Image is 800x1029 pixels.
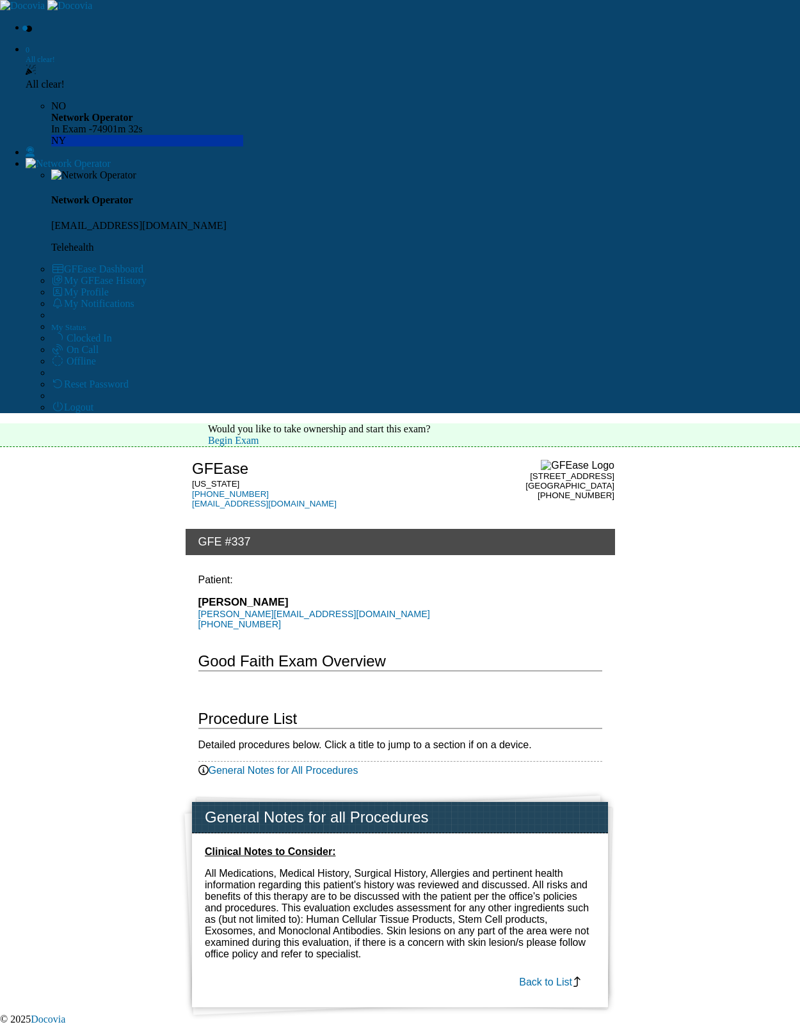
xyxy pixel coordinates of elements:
span: 74901m 32s [92,123,143,134]
a: My Status [51,321,86,332]
a: Back to List [519,977,582,987]
div: Would you like to take ownership and start this exam? [208,423,592,435]
span: My Status [51,322,86,332]
h3: GFE #337 [198,535,251,548]
a: Offline [51,356,96,366]
a: Begin Exam [208,435,259,446]
p: All Medications, Medical History, Surgical History, Allergies and pertinent health information re... [205,868,595,960]
h2: Procedure List [198,710,602,729]
img: Network Operator [51,169,136,181]
a: General Notes for All Procedures [198,765,358,776]
a: [EMAIL_ADDRESS][DOMAIN_NAME] [192,499,337,508]
span: On Call [67,344,99,355]
p: Detailed procedures below. Click a title to jump to a section if on a device. [198,739,602,751]
small: [STREET_ADDRESS] [GEOGRAPHIC_DATA] [PHONE_NUMBER] [525,471,614,500]
span: Offline [67,356,96,366]
img: GFEase Logo [541,460,614,471]
a: My Profile [51,287,109,297]
a: My GFEase History [51,275,147,286]
div: In Exam - [51,123,243,135]
b: Clinical Notes to Consider: [205,846,335,857]
div: 0 All clear! [26,65,243,146]
a: Logout [51,402,93,412]
p: [EMAIL_ADDRESS][DOMAIN_NAME] [51,220,800,232]
p: Telehealth [51,242,800,253]
span: NO [51,100,66,111]
a: GFEase Dashboard [51,263,143,274]
div: All clear! [26,55,800,65]
a: [PERSON_NAME][EMAIL_ADDRESS][DOMAIN_NAME] [198,609,430,619]
a: Clocked In [51,333,112,343]
h4: Network Operator [51,194,800,206]
a: Reset Password [51,379,129,389]
small: [US_STATE] [192,479,337,508]
h2: General Notes for all Procedures [192,802,608,833]
img: Network Operator [26,158,111,169]
p: All clear! [26,79,243,90]
div: NY [51,135,243,146]
h3: [PERSON_NAME] [198,596,430,609]
div: Patient: [198,574,430,586]
a: [PHONE_NUMBER] [192,489,269,499]
a: My Notifications [51,298,134,309]
a: 0 All clear! [26,45,800,65]
h2: Good Faith Exam Overview [198,652,602,672]
h1: GFEase [192,460,337,478]
div: 0 [26,45,800,55]
a: Docovia [31,1014,65,1025]
a: [PHONE_NUMBER] [198,619,282,629]
span: Clocked In [67,333,112,343]
a: On Call [51,344,99,355]
strong: Network Operator [51,112,133,123]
